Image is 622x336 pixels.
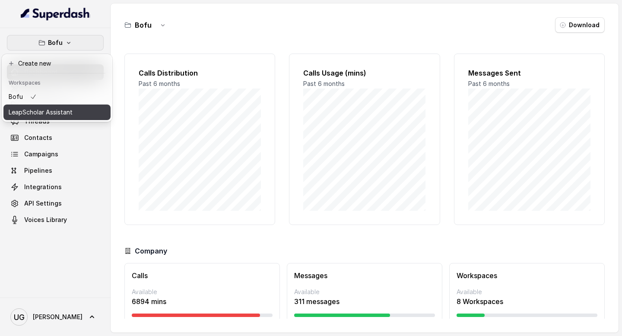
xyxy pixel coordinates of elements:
[9,92,23,102] p: Bofu
[3,56,111,71] button: Create new
[9,107,73,117] p: LeapScholar Assistant
[48,38,63,48] p: Bofu
[7,35,104,51] button: Bofu
[3,75,111,89] header: Workspaces
[2,54,112,122] div: Bofu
